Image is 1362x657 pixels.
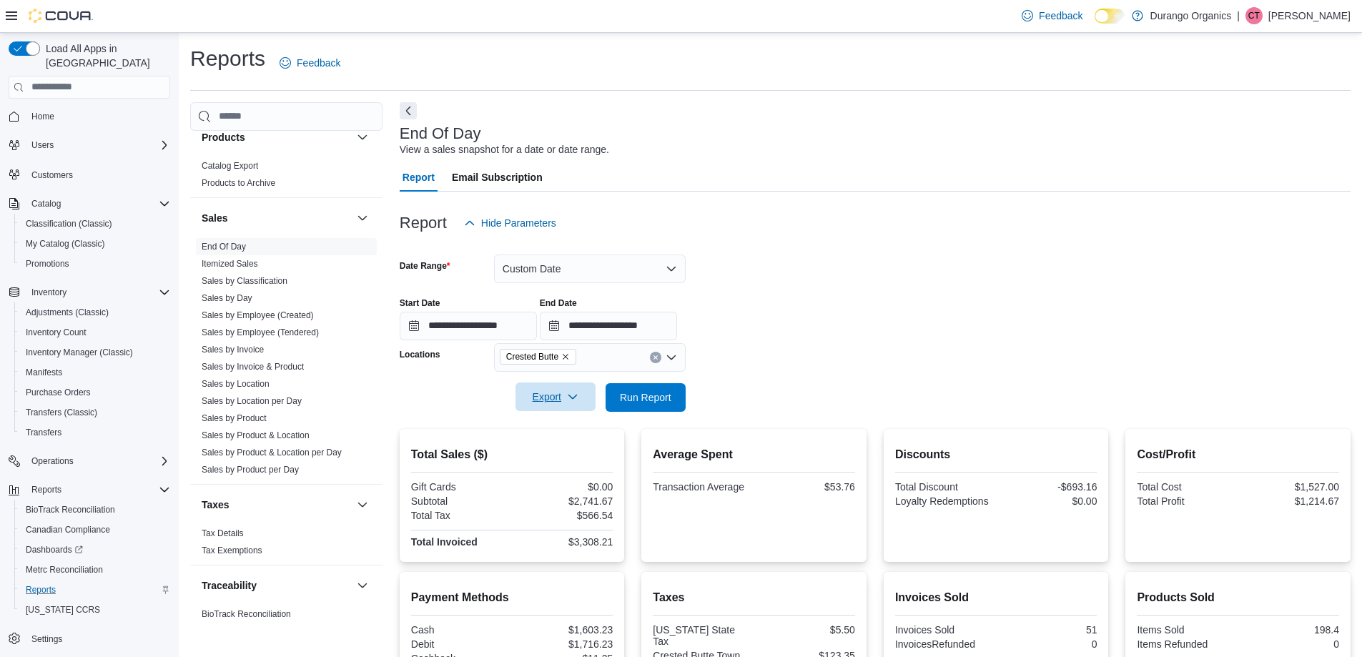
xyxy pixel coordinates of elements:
span: Run Report [620,390,671,405]
a: Promotions [20,255,75,272]
a: Sales by Invoice [202,345,264,355]
div: [US_STATE] State Tax [653,624,751,647]
button: Next [400,102,417,119]
span: Classification (Classic) [20,215,170,232]
div: 0 [999,638,1097,650]
div: Loyalty Redemptions [895,495,993,507]
a: Classification (Classic) [20,215,118,232]
div: $3,308.21 [515,536,613,548]
span: Metrc Reconciliation [20,561,170,578]
div: Total Discount [895,481,993,493]
span: Settings [31,633,62,645]
button: Export [515,382,596,411]
h2: Payment Methods [411,589,613,606]
button: Operations [26,453,79,470]
a: Settings [26,631,68,648]
a: Catalog Export [202,161,258,171]
span: Sales by Product & Location per Day [202,447,342,458]
span: Feedback [1039,9,1082,23]
span: Metrc Reconciliation [26,564,103,576]
a: Adjustments (Classic) [20,304,114,321]
h2: Invoices Sold [895,589,1097,606]
span: Sales by Employee (Created) [202,310,314,321]
button: [US_STATE] CCRS [14,600,176,620]
button: Reports [14,580,176,600]
span: Catalog [31,198,61,209]
button: Home [3,106,176,127]
span: Manifests [20,364,170,381]
h2: Average Spent [653,446,855,463]
span: Customers [31,169,73,181]
button: Sales [354,209,371,227]
img: Cova [29,9,93,23]
div: $1,716.23 [515,638,613,650]
span: Tax Details [202,528,244,539]
a: Sales by Product & Location [202,430,310,440]
h2: Total Sales ($) [411,446,613,463]
span: Sales by Invoice [202,344,264,355]
button: My Catalog (Classic) [14,234,176,254]
h1: Reports [190,44,265,73]
span: Purchase Orders [26,387,91,398]
span: Home [26,107,170,125]
span: End Of Day [202,241,246,252]
span: Promotions [20,255,170,272]
button: Promotions [14,254,176,274]
button: Sales [202,211,351,225]
button: Canadian Compliance [14,520,176,540]
div: Gift Cards [411,481,509,493]
button: Inventory Manager (Classic) [14,342,176,362]
label: Locations [400,349,440,360]
div: $0.00 [515,481,613,493]
div: Cash [411,624,509,636]
span: Users [26,137,170,154]
div: Debit [411,638,509,650]
span: Manifests [26,367,62,378]
p: [PERSON_NAME] [1268,7,1351,24]
div: InvoicesRefunded [895,638,993,650]
span: Canadian Compliance [26,524,110,535]
div: Taxes [190,525,383,565]
span: Sales by Product per Day [202,464,299,475]
a: My Catalog (Classic) [20,235,111,252]
span: Feedback [297,56,340,70]
h2: Products Sold [1137,589,1339,606]
span: Load All Apps in [GEOGRAPHIC_DATA] [40,41,170,70]
span: Hide Parameters [481,216,556,230]
button: BioTrack Reconciliation [14,500,176,520]
span: Inventory Manager (Classic) [26,347,133,358]
a: Inventory Manager (Classic) [20,344,139,361]
h3: Report [400,214,447,232]
input: Dark Mode [1095,9,1125,24]
div: $2,741.67 [515,495,613,507]
h2: Taxes [653,589,855,606]
div: 198.4 [1241,624,1339,636]
span: Catalog Export [202,160,258,172]
button: Open list of options [666,352,677,363]
span: Inventory Manager (Classic) [20,344,170,361]
h2: Discounts [895,446,1097,463]
span: Report [403,163,435,192]
span: Transfers [26,427,61,438]
span: [US_STATE] CCRS [26,604,100,616]
p: | [1237,7,1240,24]
span: Inventory [31,287,66,298]
span: Sales by Product & Location [202,430,310,441]
span: Sales by Invoice & Product [202,361,304,372]
div: Products [190,157,383,197]
a: End Of Day [202,242,246,252]
button: Taxes [354,496,371,513]
button: Customers [3,164,176,184]
span: Canadian Compliance [20,521,170,538]
span: BioTrack Reconciliation [26,504,115,515]
a: Feedback [1016,1,1088,30]
a: Customers [26,167,79,184]
div: Clark Taylor [1245,7,1263,24]
button: Reports [26,481,67,498]
div: Total Cost [1137,481,1235,493]
button: Traceability [354,577,371,594]
span: Sales by Day [202,292,252,304]
label: End Date [540,297,577,309]
h3: Sales [202,211,228,225]
a: Canadian Compliance [20,521,116,538]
